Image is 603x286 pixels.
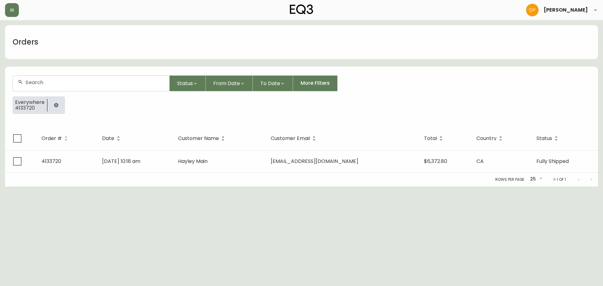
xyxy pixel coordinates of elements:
span: CA [476,158,484,165]
span: Date [102,136,122,141]
span: Customer Name [178,137,219,140]
span: Date [102,137,114,140]
span: [DATE] 10:18 am [102,158,140,165]
button: From Date [206,75,253,91]
span: Status [536,137,552,140]
img: logo [290,4,313,14]
span: Order # [41,137,62,140]
span: Customer Email [271,137,310,140]
span: Total [424,136,445,141]
button: To Date [253,75,293,91]
span: [EMAIL_ADDRESS][DOMAIN_NAME] [271,158,358,165]
span: Customer Name [178,136,227,141]
button: More Filters [293,75,338,91]
span: Status [177,79,193,87]
span: 4133720 [15,105,45,111]
span: To Date [260,79,280,87]
p: 1-1 of 1 [553,177,566,182]
input: Search [25,79,164,85]
span: Customer Email [271,136,318,141]
span: Hayley Main [178,158,208,165]
button: Status [170,75,206,91]
span: Country [476,137,497,140]
span: Order # [41,136,70,141]
span: Everywhere [15,100,45,105]
span: Total [424,137,437,140]
span: [PERSON_NAME] [544,8,588,13]
span: From Date [213,79,240,87]
p: Rows per page: [495,177,525,182]
span: Status [536,136,560,141]
span: Country [476,136,505,141]
span: Fully Shipped [536,158,569,165]
h1: Orders [13,37,38,47]
span: More Filters [301,80,330,87]
img: b0154ba12ae69382d64d2f3159806b19 [526,4,539,16]
div: 25 [528,174,543,185]
span: $6,372.80 [424,158,447,165]
span: 4133720 [41,158,61,165]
